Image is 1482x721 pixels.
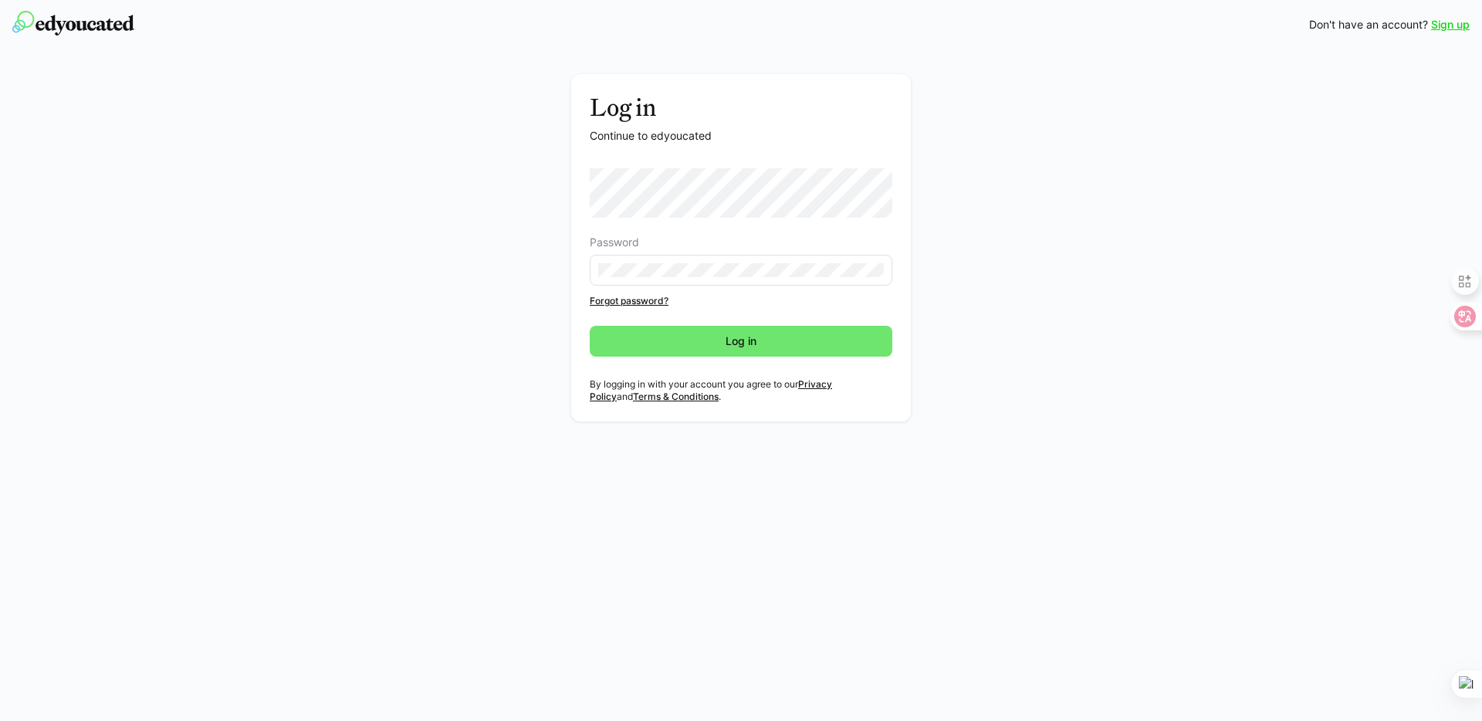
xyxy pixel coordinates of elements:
h3: Log in [590,93,892,122]
a: Sign up [1431,17,1470,32]
a: Terms & Conditions [633,391,719,402]
span: Password [590,236,639,249]
span: Log in [723,333,759,349]
img: edyoucated [12,11,134,36]
p: Continue to edyoucated [590,128,892,144]
a: Forgot password? [590,295,892,307]
span: Don't have an account? [1309,17,1428,32]
p: By logging in with your account you agree to our and . [590,378,892,403]
a: Privacy Policy [590,378,832,402]
button: Log in [590,326,892,357]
